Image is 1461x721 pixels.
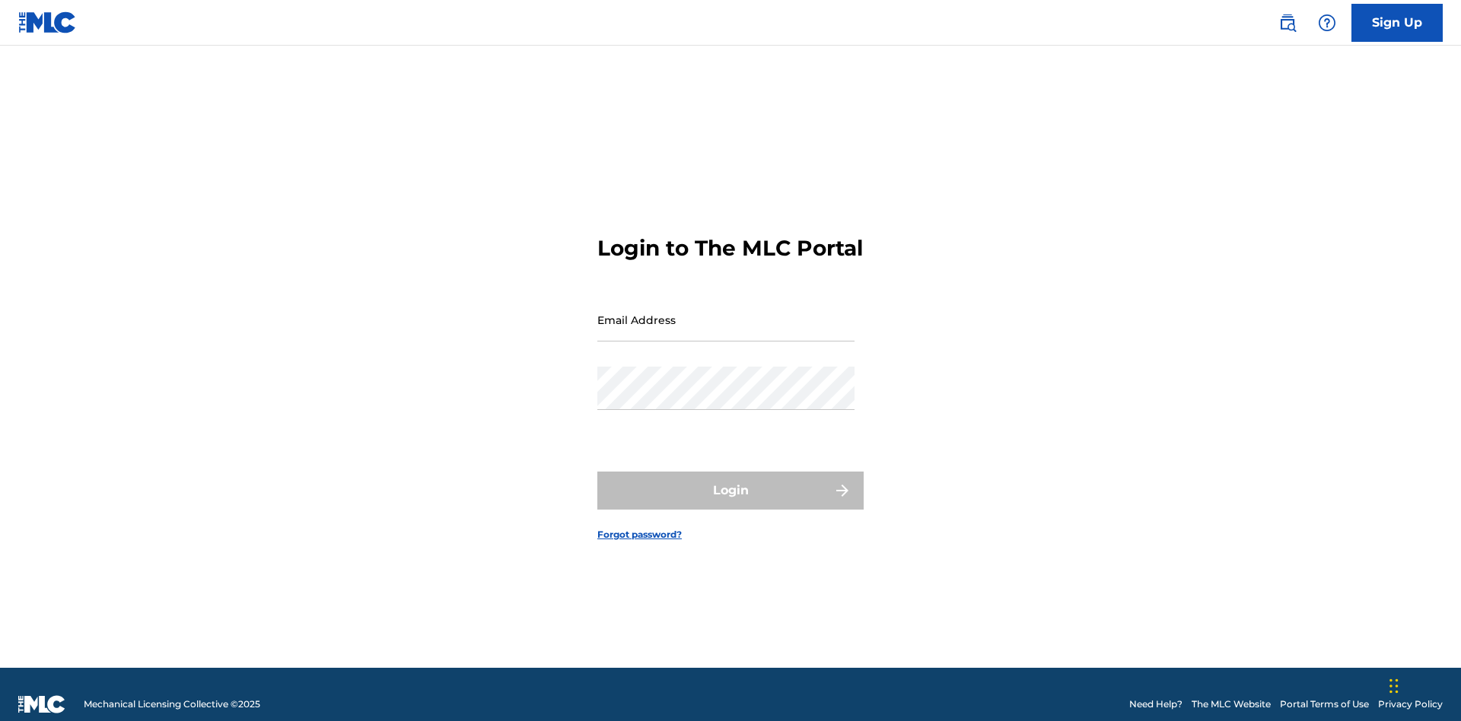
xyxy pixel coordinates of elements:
img: logo [18,695,65,713]
h3: Login to The MLC Portal [597,235,863,262]
img: help [1318,14,1336,32]
a: Need Help? [1129,697,1182,711]
a: Sign Up [1351,4,1443,42]
div: Help [1312,8,1342,38]
a: Forgot password? [597,528,682,542]
a: Public Search [1272,8,1303,38]
img: search [1278,14,1297,32]
iframe: Chat Widget [1385,648,1461,721]
a: Privacy Policy [1378,697,1443,711]
span: Mechanical Licensing Collective © 2025 [84,697,260,711]
img: MLC Logo [18,11,77,33]
a: Portal Terms of Use [1280,697,1369,711]
a: The MLC Website [1192,697,1271,711]
div: Drag [1389,663,1399,709]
